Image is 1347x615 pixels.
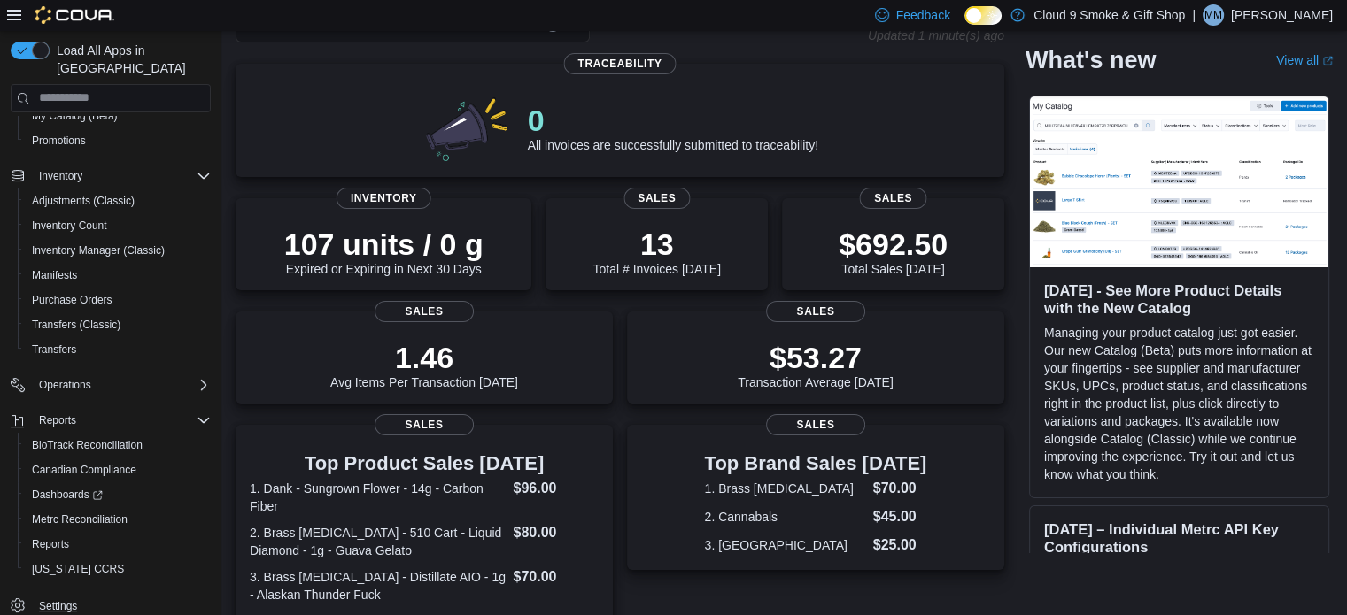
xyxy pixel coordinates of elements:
button: Transfers [18,337,218,362]
span: Washington CCRS [25,558,211,580]
dd: $25.00 [873,534,927,556]
dt: 1. Brass [MEDICAL_DATA] [705,480,866,497]
p: 1.46 [330,340,518,375]
a: Purchase Orders [25,289,120,311]
h3: Top Brand Sales [DATE] [705,453,927,474]
a: Inventory Count [25,215,114,236]
a: Canadian Compliance [25,459,143,480]
span: Inventory Manager (Classic) [25,240,211,261]
span: Traceability [563,53,676,74]
a: Promotions [25,130,93,151]
span: Inventory [39,169,82,183]
span: Transfers [25,339,211,360]
span: MM [1204,4,1222,26]
button: Transfers (Classic) [18,312,218,337]
button: My Catalog (Beta) [18,104,218,128]
a: [US_STATE] CCRS [25,558,131,580]
p: $53.27 [738,340,894,375]
button: Adjustments (Classic) [18,188,218,213]
h3: [DATE] - See More Product Details with the New Catalog [1044,281,1314,317]
span: Manifests [32,268,77,282]
dt: 3. [GEOGRAPHIC_DATA] [705,536,866,554]
p: Managing your product catalog just got easier. Our new Catalog (Beta) puts more information at yo... [1044,324,1314,483]
span: Promotions [32,134,86,148]
p: Cloud 9 Smoke & Gift Shop [1033,4,1185,26]
div: All invoices are successfully submitted to traceability! [528,103,818,152]
span: Canadian Compliance [32,463,136,477]
a: View allExternal link [1276,53,1333,67]
span: Inventory Count [25,215,211,236]
span: Dashboards [32,488,103,502]
button: Operations [32,374,98,396]
p: Updated 1 minute(s) ago [868,28,1004,42]
span: Metrc Reconciliation [25,509,211,530]
span: Reports [39,413,76,427]
h3: [DATE] – Individual Metrc API Key Configurations [1044,520,1314,556]
span: BioTrack Reconciliation [25,434,211,456]
a: Adjustments (Classic) [25,190,142,211]
a: Transfers (Classic) [25,314,128,335]
svg: External link [1322,56,1333,66]
p: [PERSON_NAME] [1231,4,1333,26]
span: Sales [375,414,474,435]
span: Inventory [32,165,211,187]
a: Dashboards [25,484,110,505]
a: My Catalog (Beta) [25,105,125,127]
a: Transfers [25,339,83,360]
dd: $45.00 [873,506,927,527]
span: Transfers (Classic) [32,318,120,332]
img: Cova [35,6,114,24]
button: Purchase Orders [18,288,218,312]
p: 13 [592,227,720,262]
button: Metrc Reconciliation [18,507,218,532]
a: BioTrack Reconciliation [25,434,150,456]
span: Inventory Count [32,219,107,233]
button: BioTrack Reconciliation [18,433,218,457]
span: My Catalog (Beta) [32,109,118,123]
div: Avg Items Per Transaction [DATE] [330,340,518,389]
span: Reports [32,537,69,551]
div: Michael M. McPhillips [1203,4,1224,26]
button: Reports [32,410,83,431]
span: Purchase Orders [32,293,112,307]
div: Expired or Expiring in Next 30 Days [284,227,484,276]
span: Operations [32,374,211,396]
span: Feedback [896,6,950,24]
img: 0 [422,92,514,163]
span: Sales [375,301,474,322]
span: Inventory Manager (Classic) [32,243,165,258]
h2: What's new [1026,46,1156,74]
button: Inventory [32,165,89,187]
span: Purchase Orders [25,289,211,311]
span: [US_STATE] CCRS [32,562,124,576]
dd: $96.00 [513,478,598,499]
a: Metrc Reconciliation [25,509,135,530]
span: Adjustments (Classic) [25,190,211,211]
span: Settings [39,599,77,613]
span: BioTrack Reconciliation [32,438,143,452]
div: Total # Invoices [DATE] [592,227,720,276]
span: Sales [766,301,865,322]
span: Canadian Compliance [25,459,211,480]
button: Inventory [4,164,218,188]
span: Dark Mode [964,25,965,26]
p: | [1192,4,1196,26]
div: Total Sales [DATE] [839,227,948,276]
dd: $80.00 [513,522,598,543]
span: Transfers (Classic) [25,314,211,335]
button: Inventory Count [18,213,218,238]
span: Adjustments (Classic) [32,194,135,208]
span: Sales [860,188,926,209]
button: Operations [4,373,218,397]
button: Promotions [18,128,218,153]
dt: 1. Dank - Sungrown Flower - 14g - Carbon Fiber [250,480,506,515]
span: Manifests [25,265,211,286]
p: 0 [528,103,818,138]
span: Reports [25,534,211,555]
a: Manifests [25,265,84,286]
dt: 3. Brass [MEDICAL_DATA] - Distillate AIO - 1g - Alaskan Thunder Fuck [250,568,506,603]
span: Operations [39,378,91,392]
dt: 2. Cannabals [705,508,866,526]
div: Transaction Average [DATE] [738,340,894,389]
span: Load All Apps in [GEOGRAPHIC_DATA] [50,42,211,77]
